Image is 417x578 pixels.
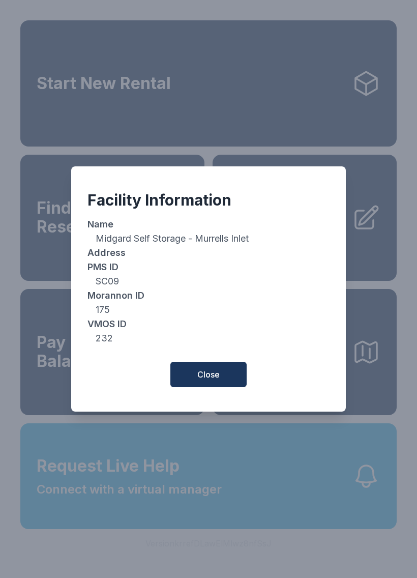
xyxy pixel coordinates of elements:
dd: 232 [87,331,330,345]
dt: Morannon ID [87,288,330,303]
dt: VMOS ID [87,317,330,331]
div: Facility Information [87,191,330,209]
dt: Name [87,217,330,232]
dt: PMS ID [87,260,330,274]
dt: Address [87,246,330,260]
span: Close [197,368,220,381]
dd: SC09 [87,274,330,288]
dd: 175 [87,303,330,317]
dd: Midgard Self Storage - Murrells Inlet [87,232,330,246]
